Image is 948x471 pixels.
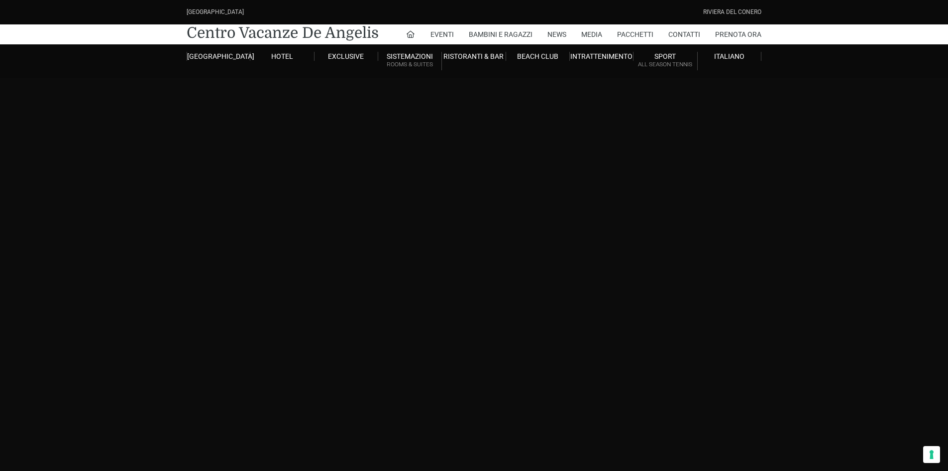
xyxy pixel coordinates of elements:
button: Le tue preferenze relative al consenso per le tecnologie di tracciamento [923,446,940,463]
a: [GEOGRAPHIC_DATA] [187,52,250,61]
div: [GEOGRAPHIC_DATA] [187,7,244,17]
a: News [547,24,566,44]
a: Pacchetti [617,24,653,44]
div: Riviera Del Conero [703,7,761,17]
a: Italiano [698,52,761,61]
small: Rooms & Suites [378,60,441,69]
a: Prenota Ora [715,24,761,44]
a: Contatti [668,24,700,44]
a: Intrattenimento [570,52,633,61]
a: Beach Club [506,52,570,61]
a: Centro Vacanze De Angelis [187,23,379,43]
a: Eventi [430,24,454,44]
small: All Season Tennis [633,60,697,69]
a: Media [581,24,602,44]
a: SistemazioniRooms & Suites [378,52,442,70]
a: Ristoranti & Bar [442,52,506,61]
a: SportAll Season Tennis [633,52,697,70]
a: Bambini e Ragazzi [469,24,532,44]
a: Exclusive [315,52,378,61]
span: Italiano [714,52,744,60]
a: Hotel [250,52,314,61]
